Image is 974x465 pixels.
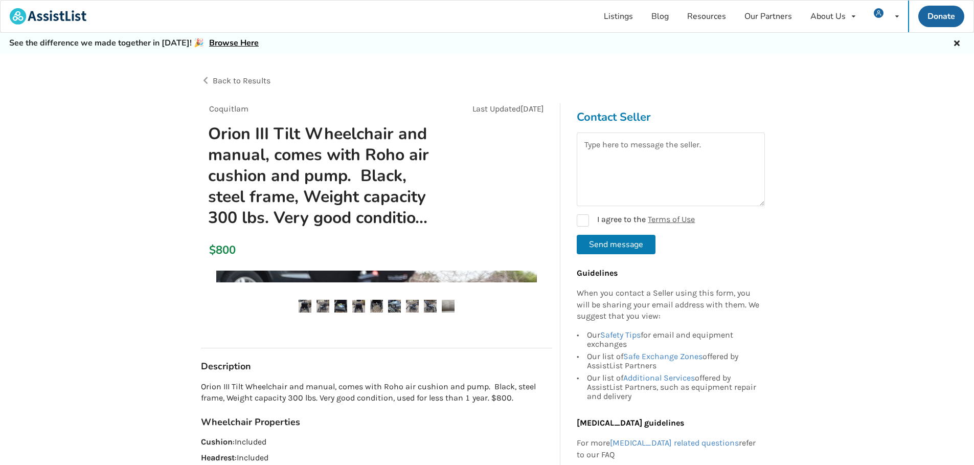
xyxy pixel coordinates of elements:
[595,1,642,32] a: Listings
[334,300,347,313] img: orion iii tilt wheelchair and manual, comes with roho air cushion and pump. black, steel frame, w...
[201,452,552,464] p: : Included
[577,287,760,323] p: When you contact a Seller using this form, you will be sharing your email address with them. We s...
[472,104,520,114] span: Last Updated
[10,8,86,25] img: assistlist-logo
[648,214,695,224] a: Terms of Use
[735,1,801,32] a: Our Partners
[201,453,235,462] strong: Headrest
[587,372,760,401] div: Our list of offered by AssistList Partners, such as equipment repair and delivery
[213,76,270,85] span: Back to Results
[370,300,383,313] img: orion iii tilt wheelchair and manual, comes with roho air cushion and pump. black, steel frame, w...
[352,300,365,313] img: orion iii tilt wheelchair and manual, comes with roho air cushion and pump. black, steel frame, w...
[642,1,678,32] a: Blog
[577,214,695,227] label: I agree to the
[442,300,455,313] img: orion iii tilt wheelchair and manual, comes with roho air cushion and pump. black, steel frame, w...
[201,381,552,405] p: Orion III Tilt Wheelchair and manual, comes with Roho air cushion and pump. Black, steel frame, W...
[623,373,695,383] a: Additional Services
[9,38,259,49] h5: See the difference we made together in [DATE]! 🎉
[209,104,248,114] span: Coquitlam
[600,330,641,340] a: Safety Tips
[810,12,846,20] div: About Us
[577,437,760,461] p: For more refer to our FAQ
[918,6,964,27] a: Donate
[201,436,552,448] p: : Included
[200,123,442,229] h1: Orion III Tilt Wheelchair and manual, comes with Roho air cushion and pump. Black, steel frame, W...
[201,361,552,372] h3: Description
[209,243,215,257] div: $800
[577,268,618,278] b: Guidelines
[388,300,401,313] img: orion iii tilt wheelchair and manual, comes with roho air cushion and pump. black, steel frame, w...
[577,235,655,254] button: Send message
[209,37,259,49] a: Browse Here
[874,8,884,18] img: user icon
[587,330,760,350] div: Our for email and equipment exchanges
[424,300,437,313] img: orion iii tilt wheelchair and manual, comes with roho air cushion and pump. black, steel frame, w...
[299,300,311,313] img: orion iii tilt wheelchair and manual, comes with roho air cushion and pump. black, steel frame, w...
[577,110,765,124] h3: Contact Seller
[406,300,419,313] img: orion iii tilt wheelchair and manual, comes with roho air cushion and pump. black, steel frame, w...
[610,438,739,448] a: [MEDICAL_DATA] related questions
[316,300,329,313] img: orion iii tilt wheelchair and manual, comes with roho air cushion and pump. black, steel frame, w...
[201,416,552,428] h3: Wheelchair Properties
[678,1,735,32] a: Resources
[201,437,233,447] strong: Cushion
[587,350,760,372] div: Our list of offered by AssistList Partners
[623,351,703,361] a: Safe Exchange Zones
[577,418,684,428] b: [MEDICAL_DATA] guidelines
[520,104,544,114] span: [DATE]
